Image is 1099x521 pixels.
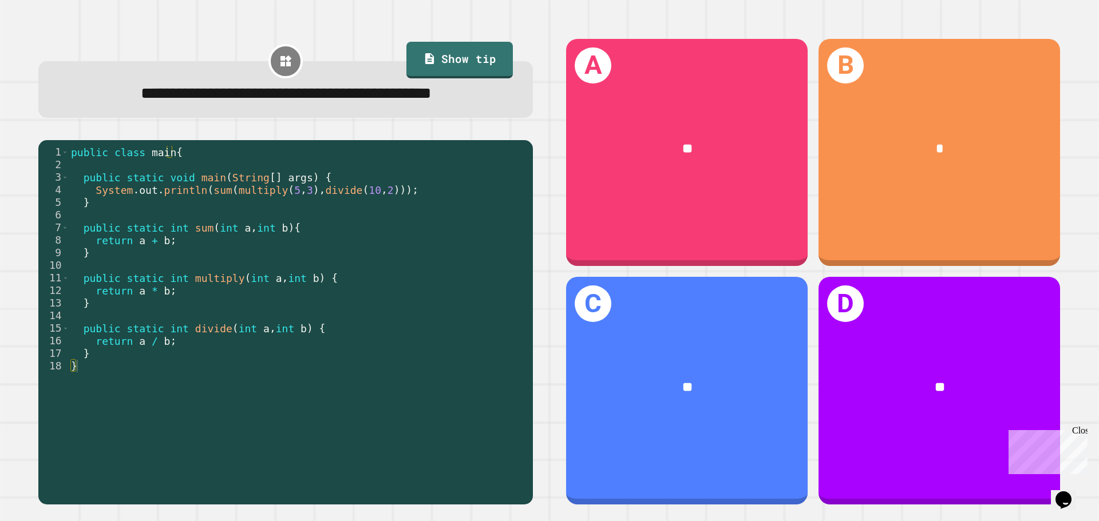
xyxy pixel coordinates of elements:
[62,322,69,335] span: Toggle code folding, rows 15 through 17
[38,297,69,309] div: 13
[38,335,69,347] div: 16
[5,5,79,73] div: Chat with us now!Close
[38,360,69,372] div: 18
[38,347,69,360] div: 17
[38,259,69,272] div: 10
[38,234,69,246] div: 8
[38,158,69,171] div: 2
[62,171,68,184] span: Toggle code folding, rows 3 through 5
[38,284,69,297] div: 12
[1004,425,1088,474] iframe: chat widget
[38,184,69,196] div: 4
[62,221,68,234] span: Toggle code folding, rows 7 through 9
[38,309,69,322] div: 14
[38,196,69,209] div: 5
[575,285,611,322] h1: C
[62,272,69,284] span: Toggle code folding, rows 11 through 13
[38,146,69,158] div: 1
[38,221,69,234] div: 7
[38,272,69,284] div: 11
[827,285,864,322] h1: D
[62,146,68,158] span: Toggle code folding, rows 1 through 18
[827,47,864,84] h1: B
[575,47,611,84] h1: A
[38,322,69,335] div: 15
[1051,475,1088,510] iframe: chat widget
[406,42,513,78] a: Show tip
[38,171,69,184] div: 3
[38,246,69,259] div: 9
[38,209,69,221] div: 6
